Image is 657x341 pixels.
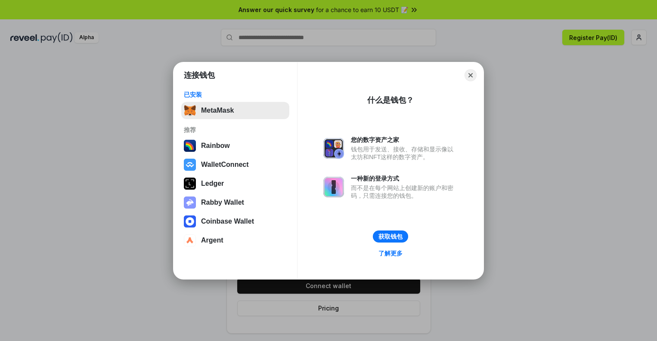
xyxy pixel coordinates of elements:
div: 推荐 [184,126,287,134]
img: svg+xml,%3Csvg%20xmlns%3D%22http%3A%2F%2Fwww.w3.org%2F2000%2Fsvg%22%20fill%3D%22none%22%20viewBox... [184,197,196,209]
div: 什么是钱包？ [367,95,414,105]
div: 一种新的登录方式 [351,175,458,182]
button: WalletConnect [181,156,289,173]
button: Rabby Wallet [181,194,289,211]
img: svg+xml,%3Csvg%20xmlns%3D%22http%3A%2F%2Fwww.w3.org%2F2000%2Fsvg%22%20width%3D%2228%22%20height%3... [184,178,196,190]
div: Argent [201,237,223,244]
img: svg+xml,%3Csvg%20width%3D%22120%22%20height%3D%22120%22%20viewBox%3D%220%200%20120%20120%22%20fil... [184,140,196,152]
button: Close [465,69,477,81]
div: Coinbase Wallet [201,218,254,225]
h1: 连接钱包 [184,70,215,80]
img: svg+xml,%3Csvg%20width%3D%2228%22%20height%3D%2228%22%20viewBox%3D%220%200%2028%2028%22%20fill%3D... [184,159,196,171]
img: svg+xml,%3Csvg%20fill%3D%22none%22%20height%3D%2233%22%20viewBox%3D%220%200%2035%2033%22%20width%... [184,104,196,117]
div: 获取钱包 [378,233,403,240]
img: svg+xml,%3Csvg%20xmlns%3D%22http%3A%2F%2Fwww.w3.org%2F2000%2Fsvg%22%20fill%3D%22none%22%20viewBox... [323,138,344,159]
div: Rainbow [201,142,230,150]
button: Coinbase Wallet [181,213,289,230]
a: 了解更多 [373,248,408,259]
div: 而不是在每个网站上创建新的账户和密码，只需连接您的钱包。 [351,184,458,200]
div: 了解更多 [378,249,403,257]
div: WalletConnect [201,161,249,169]
div: Rabby Wallet [201,199,244,206]
button: 获取钱包 [373,230,408,243]
div: 钱包用于发送、接收、存储和显示像以太坊和NFT这样的数字资产。 [351,145,458,161]
img: svg+xml,%3Csvg%20width%3D%2228%22%20height%3D%2228%22%20viewBox%3D%220%200%2028%2028%22%20fill%3D... [184,215,196,227]
button: MetaMask [181,102,289,119]
div: 已安装 [184,91,287,98]
div: Ledger [201,180,224,187]
div: MetaMask [201,107,234,114]
div: 您的数字资产之家 [351,136,458,144]
img: svg+xml,%3Csvg%20width%3D%2228%22%20height%3D%2228%22%20viewBox%3D%220%200%2028%2028%22%20fill%3D... [184,234,196,246]
button: Argent [181,232,289,249]
button: Rainbow [181,137,289,154]
button: Ledger [181,175,289,192]
img: svg+xml,%3Csvg%20xmlns%3D%22http%3A%2F%2Fwww.w3.org%2F2000%2Fsvg%22%20fill%3D%22none%22%20viewBox... [323,177,344,197]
